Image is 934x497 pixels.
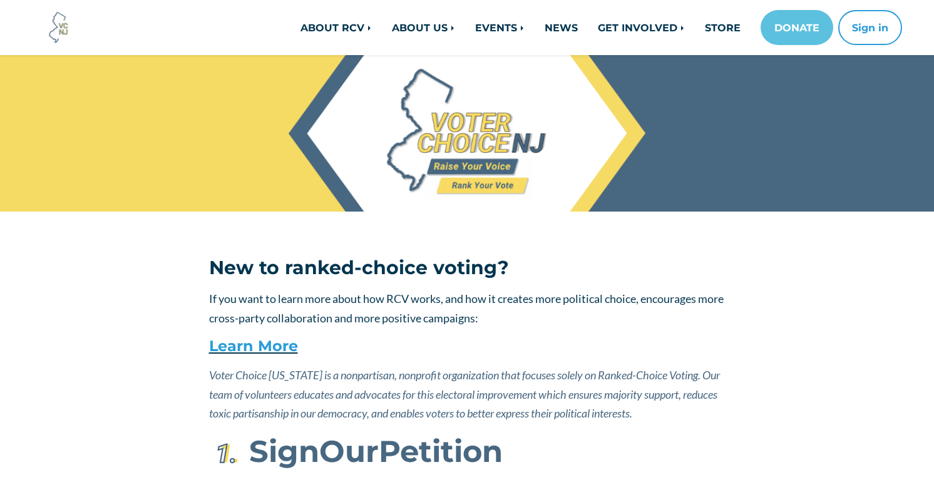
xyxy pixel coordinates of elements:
[249,433,503,469] strong: Sign Petition
[319,433,379,469] span: Our
[209,257,726,279] h3: New to ranked-choice voting?
[209,337,298,355] a: Learn More
[209,289,726,327] p: If you want to learn more about how RCV works, and how it creates more political choice, encourag...
[199,10,902,45] nav: Main navigation
[761,10,833,45] a: DONATE
[382,15,465,40] a: ABOUT US
[535,15,588,40] a: NEWS
[838,10,902,45] button: Sign in or sign up
[290,15,382,40] a: ABOUT RCV
[42,11,76,44] img: Voter Choice NJ
[695,15,751,40] a: STORE
[588,15,695,40] a: GET INVOLVED
[209,438,240,469] img: First
[465,15,535,40] a: EVENTS
[209,368,720,420] em: Voter Choice [US_STATE] is a nonpartisan, nonprofit organization that focuses solely on Ranked-Ch...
